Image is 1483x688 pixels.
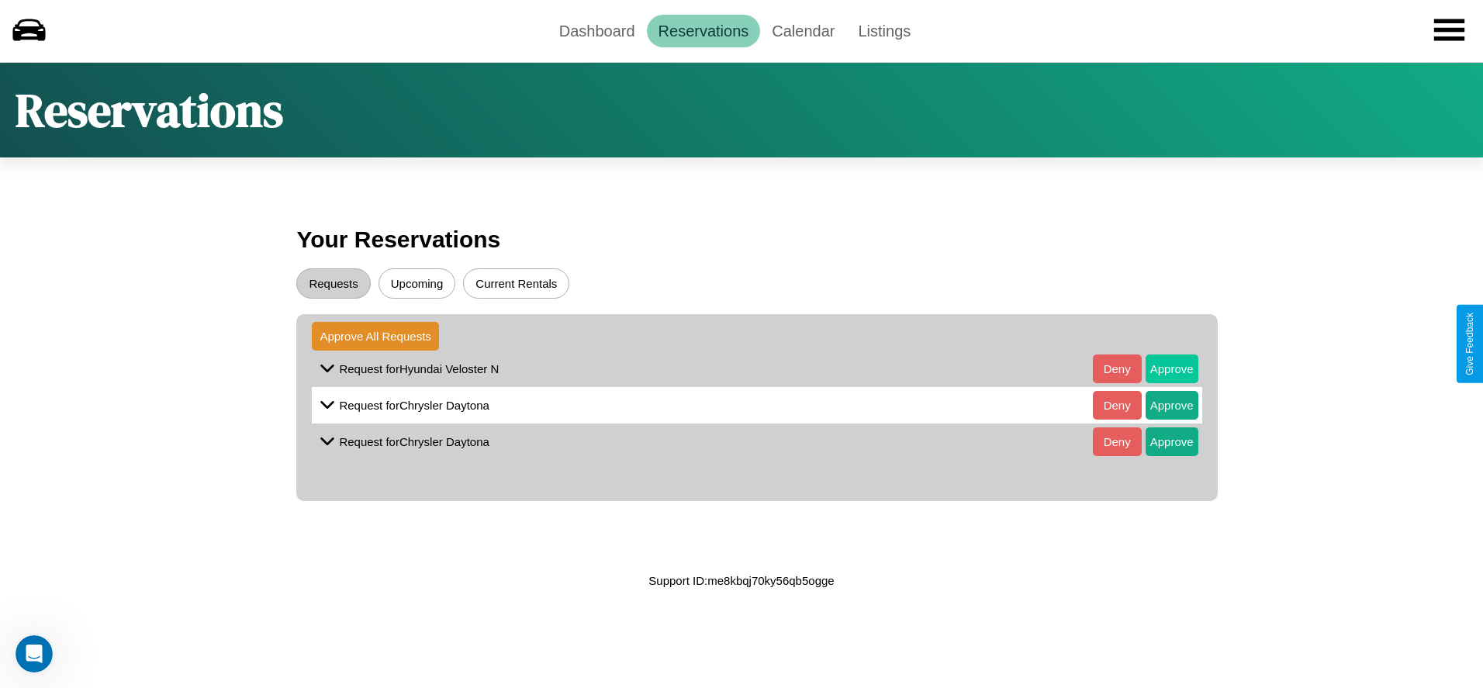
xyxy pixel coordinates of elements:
button: Approve [1146,391,1198,420]
a: Calendar [760,15,846,47]
button: Current Rentals [463,268,569,299]
button: Deny [1093,391,1142,420]
button: Approve [1146,427,1198,456]
p: Support ID: me8kbqj70ky56qb5ogge [648,570,834,591]
a: Listings [846,15,922,47]
a: Reservations [647,15,761,47]
button: Deny [1093,354,1142,383]
button: Upcoming [379,268,456,299]
h1: Reservations [16,78,283,142]
p: Request for Chrysler Daytona [339,431,489,452]
p: Request for Hyundai Veloster N [339,358,499,379]
button: Approve All Requests [312,322,438,351]
button: Requests [296,268,370,299]
button: Deny [1093,427,1142,456]
p: Request for Chrysler Daytona [339,395,489,416]
button: Approve [1146,354,1198,383]
div: Give Feedback [1464,313,1475,375]
a: Dashboard [548,15,647,47]
h3: Your Reservations [296,219,1186,261]
iframe: Intercom live chat [16,635,53,672]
